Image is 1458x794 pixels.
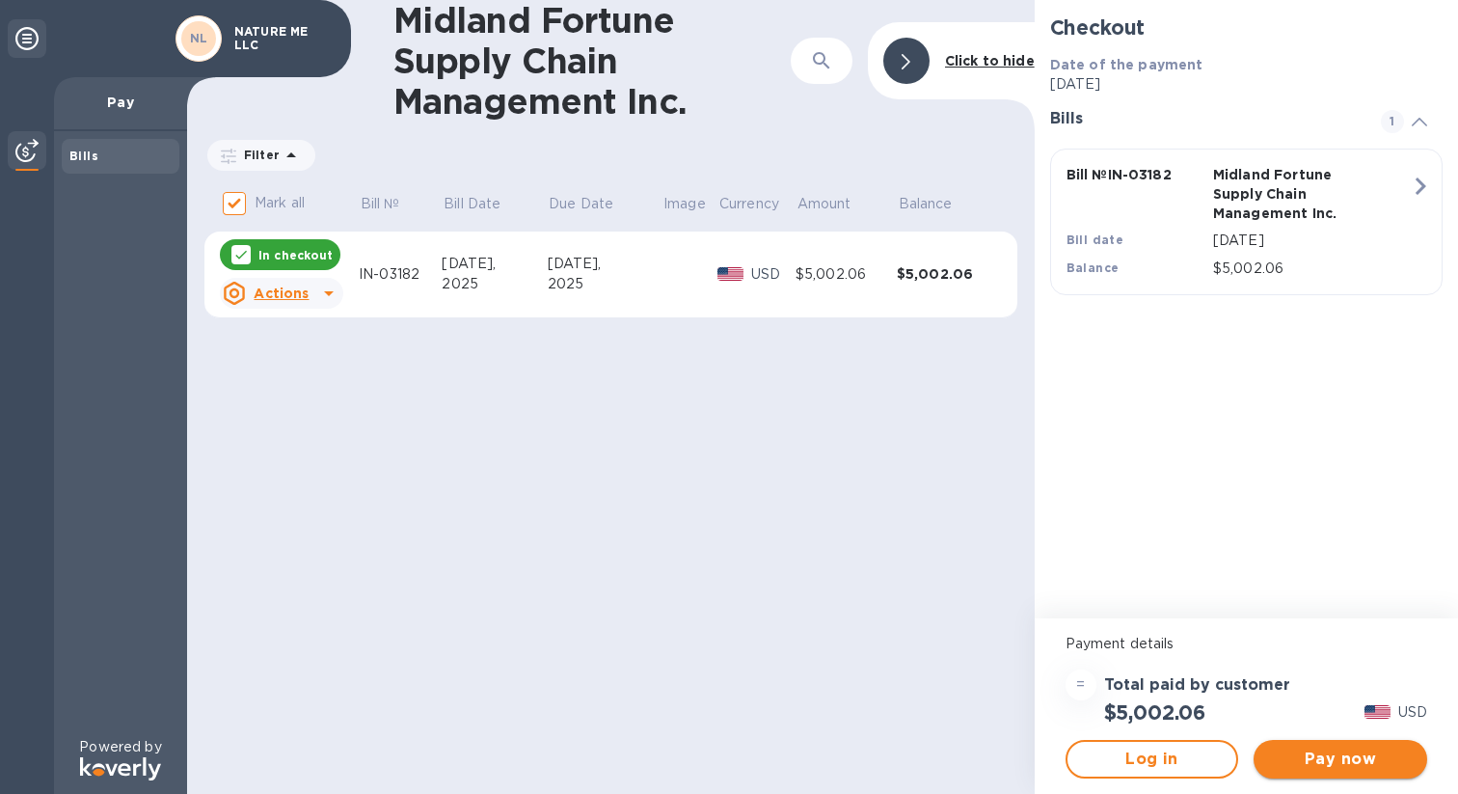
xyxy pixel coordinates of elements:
p: Filter [236,147,280,163]
u: Actions [254,286,309,301]
div: 2025 [442,274,547,294]
b: Balance [1066,260,1120,275]
span: Amount [797,194,877,214]
p: Pay [69,93,172,112]
b: NL [190,31,208,45]
span: Pay now [1269,748,1412,771]
p: Amount [797,194,851,214]
h2: $5,002.06 [1104,700,1205,725]
span: Log in [1083,748,1222,771]
p: Mark all [255,193,305,213]
b: Bill date [1066,233,1124,247]
span: Due Date [549,194,638,214]
p: Balance [899,194,953,214]
button: Bill №IN-03182Midland Fortune Supply Chain Management Inc.Bill date[DATE]Balance$5,002.06 [1050,149,1443,295]
p: NATURE ME LLC [234,25,331,52]
p: Powered by [79,737,161,757]
button: Log in [1066,740,1239,779]
div: IN-03182 [359,264,442,285]
p: Due Date [549,194,613,214]
img: Logo [80,757,161,780]
p: Bill № IN-03182 [1066,165,1205,184]
div: $5,002.06 [897,264,998,284]
h2: Checkout [1050,15,1443,40]
div: [DATE], [442,254,547,274]
p: [DATE] [1213,231,1411,251]
p: Image [663,194,706,214]
p: USD [751,264,796,285]
p: In checkout [258,247,333,263]
img: USD [1364,705,1390,719]
div: 2025 [548,274,662,294]
p: USD [1398,702,1427,723]
b: Bills [69,149,98,163]
p: Bill № [361,194,400,214]
div: [DATE], [548,254,662,274]
button: Pay now [1254,740,1427,779]
h3: Bills [1050,110,1358,128]
span: Bill № [361,194,425,214]
h3: Total paid by customer [1104,676,1290,695]
span: 1 [1381,110,1404,133]
b: Click to hide [945,53,1035,68]
p: $5,002.06 [1213,259,1411,279]
img: USD [717,267,743,281]
p: Currency [719,194,779,214]
div: = [1066,670,1096,700]
span: Balance [899,194,978,214]
span: Bill Date [444,194,526,214]
b: Date of the payment [1050,57,1203,72]
p: Payment details [1066,634,1427,654]
p: Midland Fortune Supply Chain Management Inc. [1213,165,1352,223]
p: Bill Date [444,194,500,214]
div: $5,002.06 [796,264,897,285]
p: [DATE] [1050,74,1443,95]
